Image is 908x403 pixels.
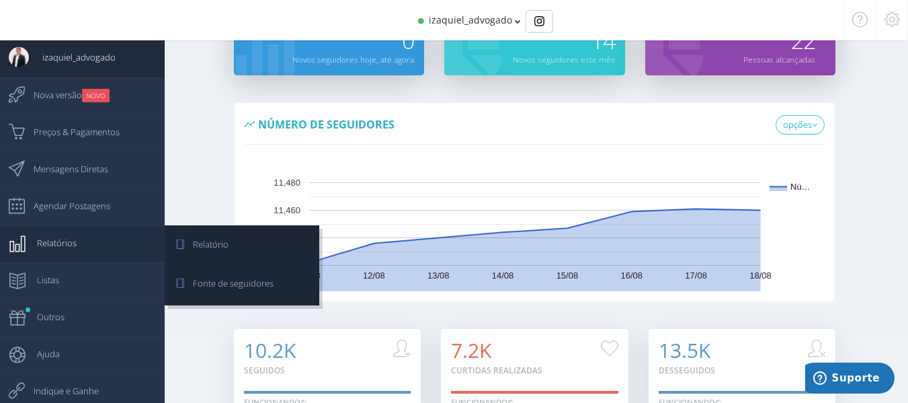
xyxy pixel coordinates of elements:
div: Basic example [526,10,553,33]
small: Pessoas alcançadas [743,54,815,65]
span: Ajuda [24,337,60,371]
span: izaquiel_advogado [29,40,116,74]
span: 13.5K [659,336,710,364]
span: Mensagens Diretas [20,152,108,186]
iframe: Abre um widget para que você possa encontrar mais informações [805,363,895,396]
text: 11/08 [298,271,321,281]
span: Relatório [179,227,229,261]
span: 7.2K [451,336,491,364]
span: Relatórios [24,226,77,260]
span: Número de seguidores [258,117,395,132]
small: Seguidos [244,365,285,376]
text: 14/08 [491,271,513,281]
text: 18/08 [749,271,772,281]
img: Instagram_simple_icon.svg [534,16,544,26]
text: 16/08 [620,271,643,281]
a: Relatório [167,227,317,264]
text: 17/08 [685,271,707,281]
span: 10.2K [244,336,296,364]
span: izaquiel_advogado [429,13,512,26]
text: Nú… [790,182,811,192]
small: Novos seguidores hoje, até agora [292,54,414,65]
text: 11,480 [274,178,300,188]
span: Outros [24,300,65,334]
a: Fonte de seguidores [167,266,317,303]
small: Novos seguidores este mês [513,54,615,65]
span: Preços & Pagamentos [20,115,120,149]
span: Fonte de seguidores [179,266,274,300]
text: 11,460 [274,206,300,216]
span: Listas [24,263,59,297]
text: 15/08 [556,271,578,281]
small: Desseguidos [659,365,715,376]
a: opções [776,115,825,135]
text: 13/08 [427,271,450,281]
svg: A chart. [245,157,825,291]
text: 12/08 [363,271,385,281]
small: NOVO [82,89,110,102]
img: User Image [9,47,29,67]
small: Curtidas realizadas [451,365,542,376]
span: Nova versão [20,78,110,112]
span: Agendar Postagens [20,189,110,223]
